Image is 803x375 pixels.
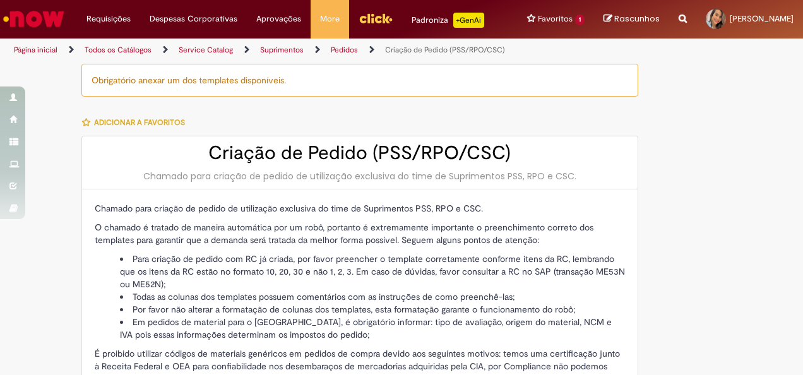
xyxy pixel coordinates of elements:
[260,45,304,55] a: Suprimentos
[120,290,625,303] li: Todas as colunas dos templates possuem comentários com as instruções de como preenchê-las;
[81,109,192,136] button: Adicionar a Favoritos
[95,170,625,182] div: Chamado para criação de pedido de utilização exclusiva do time de Suprimentos PSS, RPO e CSC.
[453,13,484,28] p: +GenAi
[9,39,526,62] ul: Trilhas de página
[179,45,233,55] a: Service Catalog
[120,316,625,341] li: Em pedidos de material para o [GEOGRAPHIC_DATA], é obrigatório informar: tipo de avaliação, orige...
[1,6,66,32] img: ServiceNow
[95,202,625,215] p: Chamado para criação de pedido de utilização exclusiva do time de Suprimentos PSS, RPO e CSC.
[150,13,237,25] span: Despesas Corporativas
[575,15,585,25] span: 1
[614,13,660,25] span: Rascunhos
[95,143,625,164] h2: Criação de Pedido (PSS/RPO/CSC)
[331,45,358,55] a: Pedidos
[120,253,625,290] li: Para criação de pedido com RC já criada, por favor preencher o template corretamente conforme ite...
[120,303,625,316] li: Por favor não alterar a formatação de colunas dos templates, esta formatação garante o funcioname...
[385,45,505,55] a: Criação de Pedido (PSS/RPO/CSC)
[412,13,484,28] div: Padroniza
[94,117,185,128] span: Adicionar a Favoritos
[359,9,393,28] img: click_logo_yellow_360x200.png
[538,13,573,25] span: Favoritos
[95,221,625,246] p: O chamado é tratado de maneira automática por um robô, portanto é extremamente importante o preen...
[604,13,660,25] a: Rascunhos
[730,13,794,24] span: [PERSON_NAME]
[14,45,57,55] a: Página inicial
[256,13,301,25] span: Aprovações
[85,45,152,55] a: Todos os Catálogos
[86,13,131,25] span: Requisições
[320,13,340,25] span: More
[81,64,638,97] div: Obrigatório anexar um dos templates disponíveis.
